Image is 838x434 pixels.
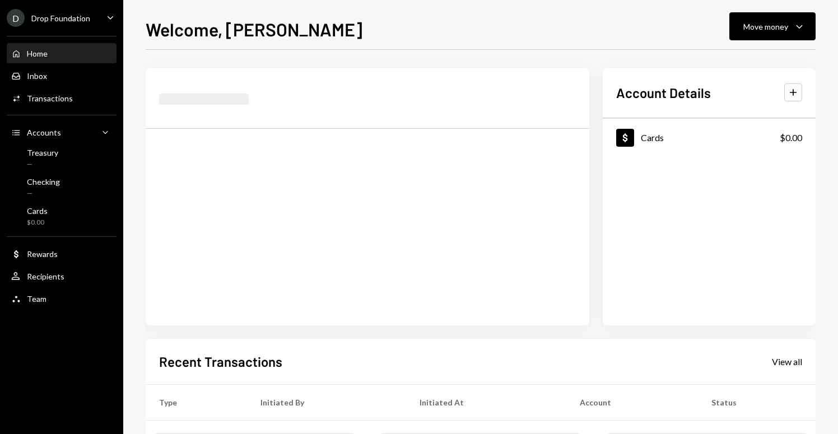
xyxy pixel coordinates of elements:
div: View all [772,356,802,367]
h2: Account Details [616,83,711,102]
div: Cards [27,206,48,216]
a: Home [7,43,117,63]
th: Initiated By [247,384,406,420]
div: Home [27,49,48,58]
div: Drop Foundation [31,13,90,23]
a: Cards$0.00 [603,119,816,156]
a: Cards$0.00 [7,203,117,230]
a: Accounts [7,122,117,142]
div: Treasury [27,148,58,157]
th: Account [566,384,698,420]
a: Team [7,288,117,309]
a: Checking— [7,174,117,200]
div: Accounts [27,128,61,137]
div: — [27,189,60,198]
a: View all [772,355,802,367]
a: Recipients [7,266,117,286]
div: Rewards [27,249,58,259]
div: $0.00 [780,131,802,144]
div: $0.00 [27,218,48,227]
a: Treasury— [7,144,117,171]
th: Initiated At [406,384,567,420]
h1: Welcome, [PERSON_NAME] [146,18,362,40]
div: D [7,9,25,27]
div: Recipients [27,272,64,281]
h2: Recent Transactions [159,352,282,371]
button: Move money [729,12,816,40]
a: Transactions [7,88,117,108]
div: Transactions [27,94,73,103]
div: — [27,160,58,169]
div: Team [27,294,46,304]
div: Cards [641,132,664,143]
th: Type [146,384,247,420]
div: Move money [743,21,788,32]
div: Checking [27,177,60,186]
a: Rewards [7,244,117,264]
th: Status [698,384,816,420]
a: Inbox [7,66,117,86]
div: Inbox [27,71,47,81]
